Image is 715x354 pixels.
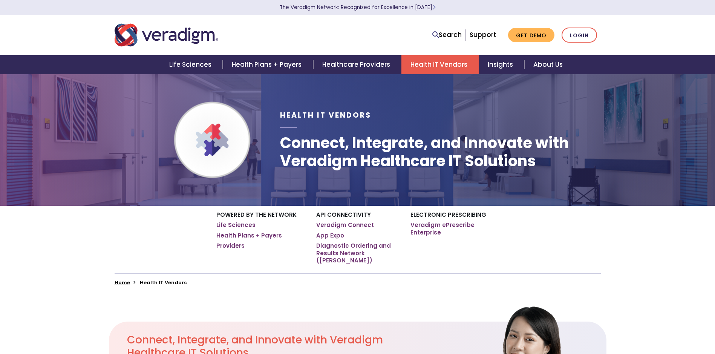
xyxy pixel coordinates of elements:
a: Insights [479,55,524,74]
a: About Us [524,55,572,74]
a: Search [432,30,462,40]
a: Life Sciences [160,55,223,74]
a: Health Plans + Payers [216,232,282,239]
span: Health IT Vendors [280,110,371,120]
a: Life Sciences [216,221,256,229]
a: Providers [216,242,245,250]
a: The Veradigm Network: Recognized for Excellence in [DATE]Learn More [280,4,436,11]
h1: Connect, Integrate, and Innovate with Veradigm Healthcare IT Solutions [280,134,600,170]
a: Healthcare Providers [313,55,401,74]
a: Veradigm ePrescribe Enterprise [410,221,499,236]
a: Health Plans + Payers [223,55,313,74]
a: Home [115,279,130,286]
a: Veradigm Connect [316,221,374,229]
a: Get Demo [508,28,554,43]
a: App Expo [316,232,344,239]
a: Diagnostic Ordering and Results Network ([PERSON_NAME]) [316,242,399,264]
img: Veradigm logo [115,23,218,48]
span: Learn More [432,4,436,11]
a: Support [470,30,496,39]
a: Login [562,28,597,43]
a: Health IT Vendors [401,55,479,74]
